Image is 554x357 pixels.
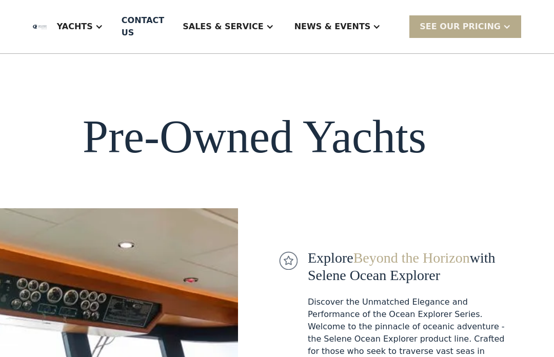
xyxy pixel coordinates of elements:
div: News & EVENTS [294,21,371,33]
div: News & EVENTS [284,6,391,47]
div: Sales & Service [183,21,263,33]
div: Explore with Selene Ocean Explorer [308,249,517,284]
span: Beyond the Horizon [353,250,470,266]
div: Sales & Service [172,6,284,47]
img: icon [279,251,298,270]
h1: Pre-Owned Yachts [83,111,426,162]
div: Yachts [47,6,113,47]
img: logo [33,25,47,29]
div: SEE Our Pricing [420,21,501,33]
div: Yachts [57,21,93,33]
div: SEE Our Pricing [409,15,521,37]
div: Contact US [122,14,164,39]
